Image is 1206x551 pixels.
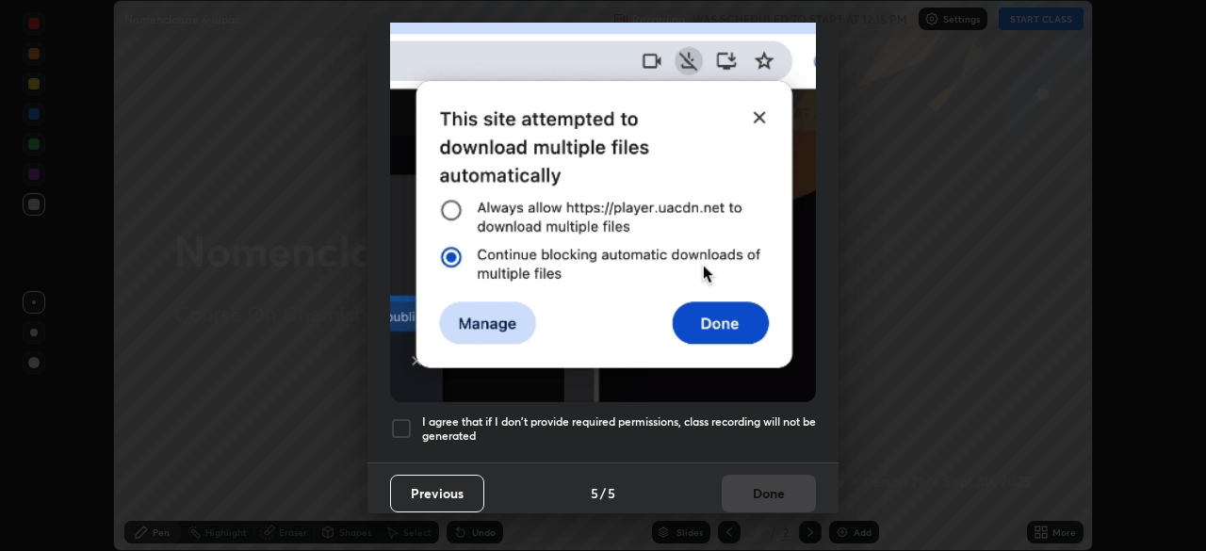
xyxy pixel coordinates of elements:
[600,483,606,503] h4: /
[390,475,484,512] button: Previous
[608,483,615,503] h4: 5
[422,414,816,444] h5: I agree that if I don't provide required permissions, class recording will not be generated
[591,483,598,503] h4: 5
